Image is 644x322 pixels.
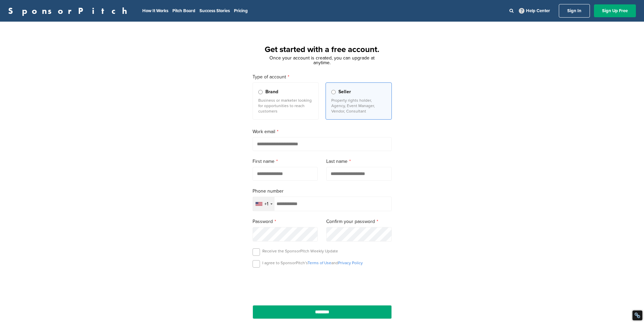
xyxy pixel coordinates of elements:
a: Sign Up Free [594,4,636,17]
p: Property rights holder, Agency, Event Manager, Vendor, Consultant [331,98,386,114]
a: Privacy Policy [338,261,363,265]
input: Brand Business or marketer looking for opportunities to reach customers [258,90,263,94]
span: Once your account is created, you can upgrade at anytime. [269,55,375,66]
a: SponsorPitch [8,6,132,15]
iframe: reCAPTCHA [284,275,361,295]
div: Restore Info Box &#10;&#10;NoFollow Info:&#10; META-Robots NoFollow: &#09;true&#10; META-Robots N... [634,312,641,319]
input: Seller Property rights holder, Agency, Event Manager, Vendor, Consultant [331,90,336,94]
label: First name [253,158,318,165]
label: Last name [326,158,392,165]
a: Sign In [559,4,590,18]
a: How It Works [142,8,168,14]
h1: Get started with a free account. [244,44,400,56]
a: Success Stories [199,8,230,14]
div: Selected country [253,197,275,211]
a: Pricing [234,8,248,14]
p: I agree to SponsorPitch’s and [262,260,363,266]
span: Brand [265,88,278,96]
label: Type of account [253,73,392,81]
label: Confirm your password [326,218,392,225]
label: Password [253,218,318,225]
p: Business or marketer looking for opportunities to reach customers [258,98,313,114]
a: Help Center [518,7,551,15]
div: +1 [264,202,268,206]
p: Receive the SponsorPitch Weekly Update [262,248,338,254]
a: Pitch Board [172,8,195,14]
label: Work email [253,128,392,135]
a: Terms of Use [308,261,331,265]
label: Phone number [253,188,392,195]
span: Seller [338,88,351,96]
